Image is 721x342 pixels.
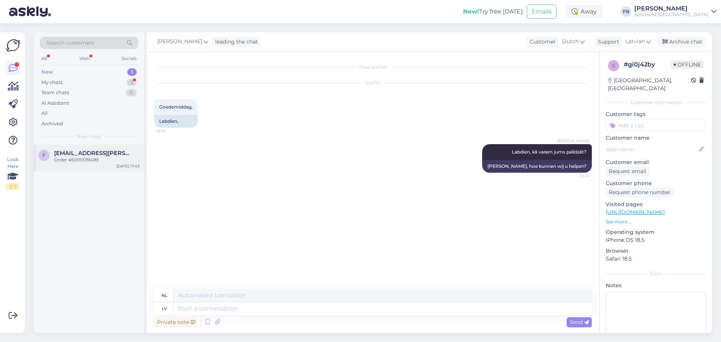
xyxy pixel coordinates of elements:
div: My chats [41,79,63,86]
div: Support [595,38,619,46]
div: PB [621,6,631,17]
p: Notes [606,282,706,289]
div: [PERSON_NAME], hoe kunnen wij u helpen? [482,160,592,173]
p: Customer phone [606,179,706,187]
div: Sportland [GEOGRAPHIC_DATA] [634,12,708,18]
div: [DATE] [154,80,592,86]
span: Send [570,319,589,325]
div: leading the chat [212,38,258,46]
span: g [612,63,615,68]
p: Visited pages [606,200,706,208]
div: Request phone number [606,187,674,197]
img: Askly Logo [6,38,20,53]
div: Customer information [606,99,706,106]
p: Operating system [606,228,706,236]
button: Emails [527,5,557,19]
div: Private note [154,317,198,327]
div: # gi0j42by [624,60,671,69]
div: 1 [127,68,137,76]
input: Add a tag [606,120,706,131]
a: [PERSON_NAME]Sportland [GEOGRAPHIC_DATA] [634,6,716,18]
div: 2 / 3 [6,183,20,190]
div: Team chats [41,89,69,96]
span: 22:42 [561,173,590,179]
div: [PERSON_NAME] [634,6,708,12]
span: [PERSON_NAME] [157,38,202,46]
div: Request email [606,166,649,176]
span: Latvian [626,38,645,46]
div: New [41,68,53,76]
span: friksi.nesterenko@gmail.com [54,150,132,157]
span: f [42,152,45,158]
span: Goedemiddag, [159,104,193,110]
div: Look Here [6,156,20,190]
span: 18:38 [156,128,184,134]
p: Safari 18.5 [606,255,706,263]
div: Customer [526,38,556,46]
span: Offline [671,60,704,69]
div: nl [161,289,167,302]
div: Try free [DATE]: [463,7,524,16]
span: Dutch [562,38,579,46]
div: All [40,54,48,63]
input: Add name [606,145,697,154]
div: [GEOGRAPHIC_DATA], [GEOGRAPHIC_DATA] [608,77,691,92]
p: Customer tags [606,110,706,118]
p: Customer email [606,158,706,166]
div: 3 [127,79,137,86]
b: New! [463,8,479,15]
p: See more ... [606,218,706,225]
div: 0 [126,89,137,96]
span: Search customers [47,39,94,47]
div: lv [162,302,167,315]
span: [PERSON_NAME] [557,138,590,144]
p: Browser [606,247,706,255]
div: Archive chat [658,37,705,47]
span: New chats [77,133,101,140]
p: Customer name [606,134,706,142]
div: Socials [120,54,138,63]
div: All [41,110,48,117]
div: Extra [606,270,706,277]
p: iPhone OS 18.5 [606,236,706,244]
div: Order #5000019499 [54,157,140,163]
div: Chat started [154,64,592,71]
span: Labdien, kā varam jums palīdzēt? [512,149,587,155]
div: AI Assistant [41,99,69,107]
div: [DATE] 17:43 [116,163,140,169]
div: Archived [41,120,63,128]
div: Web [78,54,91,63]
div: Away [566,5,603,18]
div: Labdien, [154,115,198,128]
a: [URL][DOMAIN_NAME] [606,209,665,215]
